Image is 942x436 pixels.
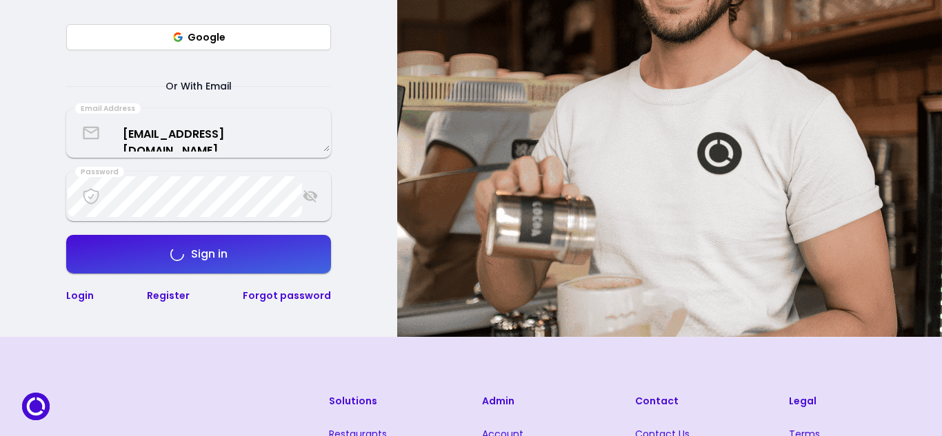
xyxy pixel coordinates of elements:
div: Sign in [184,249,228,260]
a: Login [66,289,94,302]
h3: Admin [482,393,613,409]
textarea: [EMAIL_ADDRESS][DOMAIN_NAME] [68,115,330,152]
a: Forgot password [243,289,331,302]
a: Register [147,289,190,302]
button: Sign in [66,235,331,273]
button: Google [66,24,331,50]
div: Email Address [75,103,141,114]
div: Password [75,167,124,178]
h3: Contact [635,393,766,409]
span: Or With Email [149,78,248,94]
h3: Legal [789,393,920,409]
h3: Solutions [329,393,460,409]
